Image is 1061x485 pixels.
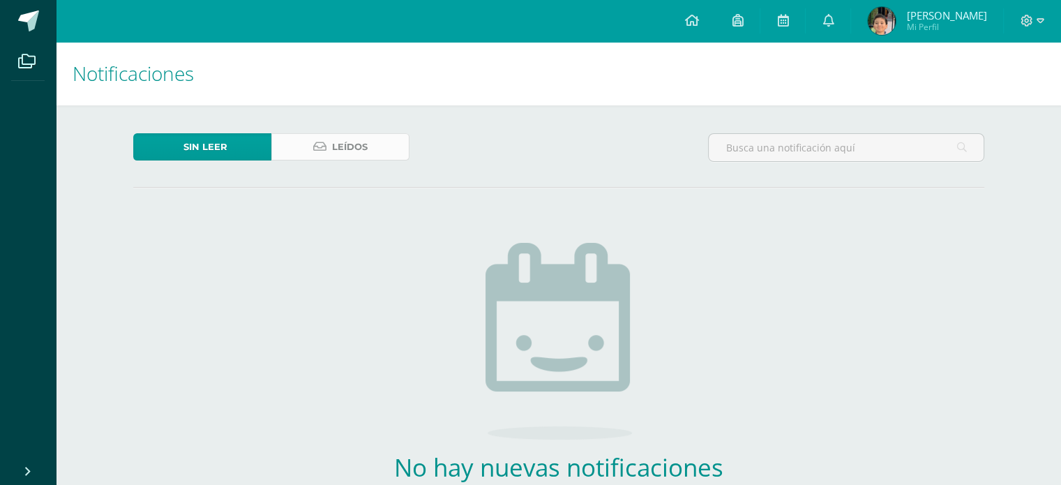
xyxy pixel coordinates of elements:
img: no_activities.png [486,243,632,440]
a: Sin leer [133,133,271,161]
h2: No hay nuevas notificaciones [353,451,765,484]
img: d257120dbc799d4c94c2b3d0a0fedc2b.png [868,7,896,35]
span: Sin leer [183,134,227,160]
a: Leídos [271,133,409,161]
span: Mi Perfil [906,21,986,33]
span: Leídos [332,134,368,160]
input: Busca una notificación aquí [709,134,984,161]
span: Notificaciones [73,60,194,87]
span: [PERSON_NAME] [906,8,986,22]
